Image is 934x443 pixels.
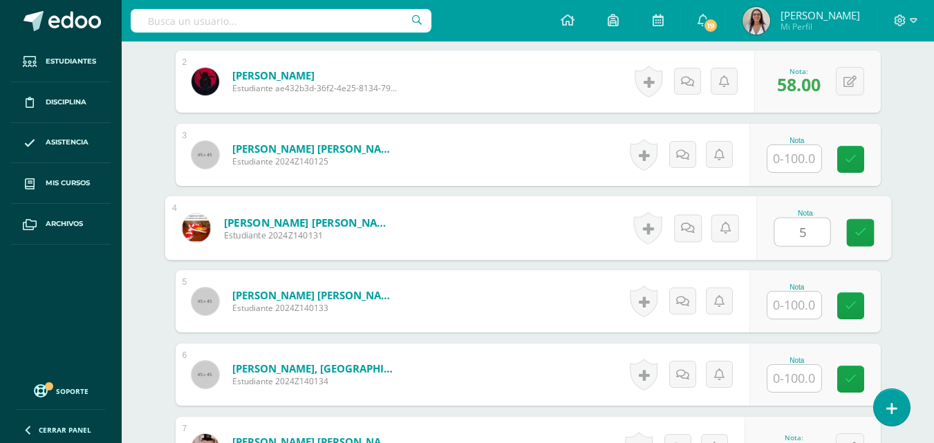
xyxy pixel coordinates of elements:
[192,141,219,169] img: 45x45
[223,229,394,242] span: Estudiante 2024Z140131
[11,204,111,245] a: Archivos
[46,97,86,108] span: Disciplina
[11,163,111,204] a: Mis cursos
[223,215,394,229] a: [PERSON_NAME] [PERSON_NAME]
[777,73,821,96] span: 58.00
[232,361,398,375] a: [PERSON_NAME], [GEOGRAPHIC_DATA]
[232,142,398,155] a: [PERSON_NAME] [PERSON_NAME]
[767,145,821,172] input: 0-100.0
[17,381,105,399] a: Soporte
[46,218,83,229] span: Archivos
[767,433,821,442] div: Nota:
[767,357,828,364] div: Nota
[232,288,398,302] a: [PERSON_NAME] [PERSON_NAME]
[131,9,431,32] input: Busca un usuario...
[742,7,770,35] img: 4879ed3d54da8211568917ad23e0edb2.png
[774,218,830,246] input: 0-100.0
[11,82,111,123] a: Disciplina
[11,123,111,164] a: Asistencia
[11,41,111,82] a: Estudiantes
[777,66,821,76] div: Nota:
[232,155,398,167] span: Estudiante 2024Z140125
[46,178,90,189] span: Mis cursos
[781,8,860,22] span: [PERSON_NAME]
[232,82,398,94] span: Estudiante ae432b3d-36f2-4e25-8134-79756d42efd9
[182,214,210,242] img: 3b4ae9bf7256f4c6467097a030c94f94.png
[767,283,828,291] div: Nota
[192,361,219,388] img: 45x45
[781,21,860,32] span: Mi Perfil
[46,56,96,67] span: Estudiantes
[232,68,398,82] a: [PERSON_NAME]
[56,386,88,396] span: Soporte
[703,18,718,33] span: 19
[192,68,219,95] img: 4c8462ae2a734525f014801c08006af9.png
[767,292,821,319] input: 0-100.0
[767,137,828,144] div: Nota
[232,302,398,314] span: Estudiante 2024Z140133
[192,288,219,315] img: 45x45
[774,209,837,217] div: Nota
[232,375,398,387] span: Estudiante 2024Z140134
[39,425,91,435] span: Cerrar panel
[767,365,821,392] input: 0-100.0
[46,137,88,148] span: Asistencia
